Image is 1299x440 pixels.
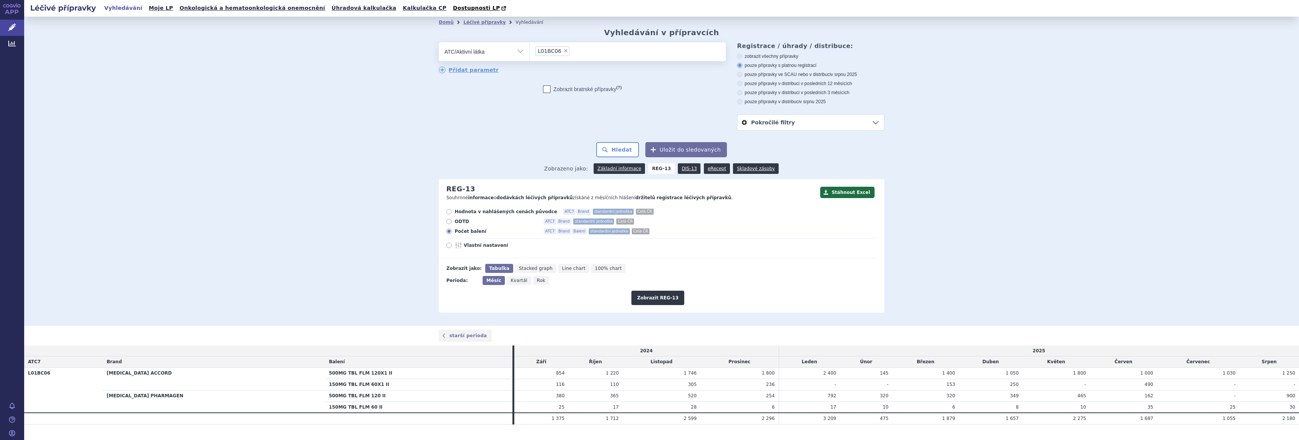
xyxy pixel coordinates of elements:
[446,195,816,201] p: Souhrnné o získáné z měsíčních hlášení .
[325,379,512,390] th: 150MG TBL FLM 60X1 II
[24,3,102,13] h2: Léčivé přípravky
[329,3,399,13] a: Úhradová kalkulačka
[453,5,500,11] span: Dostupnosti LP
[562,266,585,271] span: Line chart
[737,62,884,68] label: pouze přípravky s platnou registrací
[497,195,573,200] strong: dodávkách léčivých přípravků
[737,71,884,77] label: pouze přípravky ve SCAU nebo v distribuci
[1080,404,1086,410] span: 10
[613,404,619,410] span: 17
[616,218,634,225] span: Celá ČR
[1023,356,1090,368] td: Květen
[1287,393,1295,398] span: 900
[439,67,499,73] a: Přidat parametr
[946,382,955,387] span: 153
[1230,404,1236,410] span: 25
[1282,370,1295,376] span: 1 250
[446,264,481,273] div: Zobrazit jako:
[28,359,41,364] span: ATC7
[892,356,959,368] td: Březen
[557,228,571,234] span: Brand
[1073,416,1086,421] span: 2 275
[942,370,955,376] span: 1 400
[737,99,884,105] label: pouze přípravky v distribuci
[883,404,889,410] span: 10
[468,195,494,200] strong: informace
[733,163,778,174] a: Skladové zásoby
[177,3,327,13] a: Onkologická a hematoonkologická onemocnění
[1294,382,1295,387] span: -
[636,209,654,215] span: Celá ČR
[538,48,562,54] span: L01BC06
[486,278,501,283] span: Měsíc
[103,390,325,413] th: [MEDICAL_DATA] PHARMAGEN
[737,42,884,50] h3: Registrace / úhrady / distribuce:
[463,20,506,25] a: Léčivé přípravky
[636,195,731,200] strong: držitelů registrace léčivých přípravků
[1145,382,1153,387] span: 490
[573,218,614,225] span: standardní jednotka
[543,85,622,93] label: Zobrazit bratrské přípravky
[515,17,553,28] li: Vyhledávání
[820,187,875,198] button: Stáhnout Excel
[595,266,622,271] span: 100% chart
[401,3,449,13] a: Kalkulačka CP
[103,368,325,390] th: [MEDICAL_DATA] ACCORD
[762,370,774,376] span: 1 800
[439,20,454,25] a: Domů
[455,228,538,234] span: Počet balení
[329,359,345,364] span: Balení
[645,142,727,157] button: Uložit do sledovaných
[544,163,588,174] span: Zobrazeno jako:
[1234,393,1236,398] span: -
[102,3,145,13] a: Vyhledávání
[737,115,884,130] a: Pokročilé filtry
[1006,370,1018,376] span: 1 050
[552,416,565,421] span: 1 375
[572,46,576,56] input: L01BC06
[325,390,512,401] th: 500MG TBL FLM 120 II
[704,163,730,174] a: eRecept
[772,404,775,410] span: 6
[1239,356,1299,368] td: Srpen
[1223,416,1236,421] span: 1 055
[1157,356,1239,368] td: Červenec
[455,218,538,225] span: ODTD
[799,99,825,104] span: v srpnu 2025
[557,218,571,225] span: Brand
[24,368,103,413] th: L01BC06
[563,48,568,53] span: ×
[1140,416,1153,421] span: 1 687
[147,3,175,13] a: Moje LP
[106,359,122,364] span: Brand
[1145,393,1153,398] span: 162
[604,28,719,37] h2: Vyhledávání v přípravcích
[766,382,775,387] span: 236
[623,356,700,368] td: Listopad
[737,53,884,59] label: zobrazit všechny přípravky
[880,370,889,376] span: 145
[779,345,1299,356] td: 2025
[688,382,697,387] span: 305
[464,242,547,248] span: Vlastní nastavení
[942,416,955,421] span: 1 879
[489,266,509,271] span: Tabulka
[691,404,697,410] span: 28
[568,356,622,368] td: Říjen
[959,356,1022,368] td: Duben
[446,185,475,193] h2: REG-13
[514,345,779,356] td: 2024
[1223,370,1236,376] span: 1 030
[1077,393,1086,398] span: 465
[880,416,889,421] span: 475
[325,368,512,379] th: 500MG TBL FLM 120X1 II
[766,393,775,398] span: 254
[1010,382,1019,387] span: 250
[1148,404,1153,410] span: 35
[446,276,479,285] div: Perioda:
[1090,356,1157,368] td: Červen
[835,382,836,387] span: -
[831,72,857,77] span: v srpnu 2025
[559,404,565,410] span: 25
[828,393,836,398] span: 792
